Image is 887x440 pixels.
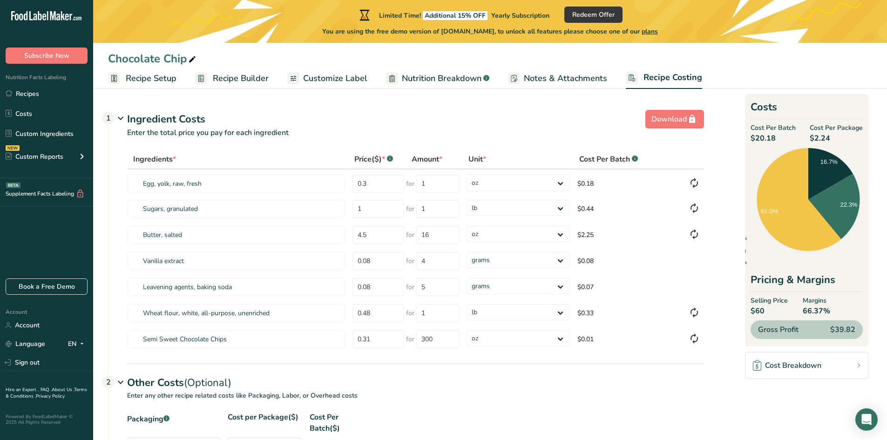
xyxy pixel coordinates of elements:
span: Margins [803,296,830,305]
a: Language [6,336,45,352]
span: You are using the free demo version of [DOMAIN_NAME], to unlock all features please choose one of... [322,27,658,36]
td: $0.01 [574,326,685,352]
span: Subscribe Now [24,51,69,61]
span: for [406,256,414,266]
span: Amount [412,154,442,165]
td: $0.08 [574,248,685,274]
span: Yearly Subscription [491,11,549,20]
a: Recipe Builder [195,68,269,89]
span: 66.37% [803,305,830,317]
div: Cost Breakdown [753,360,821,371]
div: 2 [102,376,115,388]
div: Ingredient Costs [127,112,704,127]
a: FAQ . [41,386,52,393]
span: Nutrition Breakdown [402,72,481,85]
div: NEW [6,145,20,151]
p: Enter any other recipe related costs like Packaging, Labor, or Overhead costs [108,391,704,412]
td: $2.25 [574,222,685,248]
div: Packaging [127,412,220,434]
a: Customize Label [287,68,367,89]
td: $0.07 [574,274,685,300]
span: Customize Label [303,72,367,85]
div: Pricing & Margins [751,272,863,292]
div: Chocolate Chip [108,50,198,67]
span: Recipe Costing [643,71,702,84]
a: Notes & Attachments [508,68,607,89]
span: Recipe Setup [126,72,176,85]
span: Cost Per Batch [579,154,630,165]
div: 1 [102,112,115,124]
button: Subscribe Now [6,47,88,64]
span: Ingredients [719,236,747,241]
span: for [406,204,414,214]
a: Nutrition Breakdown [386,68,489,89]
span: for [406,334,414,344]
button: Redeem Offer [564,7,623,23]
span: Redeem Offer [572,10,615,20]
div: Custom Reports [6,152,63,162]
span: plans [642,27,658,36]
span: Notes & Attachments [524,72,607,85]
a: Cost Breakdown [745,352,868,379]
div: Cost per Package($) [228,412,302,434]
h2: Costs [751,100,863,119]
a: Hire an Expert . [6,386,39,393]
div: EN [68,338,88,350]
span: $39.82 [830,324,855,335]
span: Cost Per Package [810,123,863,133]
span: (Optional) [184,376,231,390]
a: About Us . [52,386,74,393]
div: BETA [6,183,20,188]
div: Cost Per Batch($) [310,412,361,434]
span: Selling Price [751,296,788,305]
span: for [406,282,414,292]
div: Download [651,114,698,125]
div: Price($) [354,154,393,165]
span: $2.24 [810,133,863,144]
a: Recipe Setup [108,68,176,89]
td: $0.44 [574,196,685,222]
div: Open Intercom Messenger [855,408,878,431]
a: Privacy Policy [36,393,65,399]
a: Recipe Costing [626,67,702,89]
td: $0.18 [574,169,685,196]
span: Cost Per Batch [751,123,796,133]
span: Ingredients [133,154,176,165]
button: Download [645,110,704,129]
div: Powered By FoodLabelMaker © 2025 All Rights Reserved [6,414,88,425]
span: $60 [751,305,788,317]
a: Book a Free Demo [6,278,88,295]
span: Gross Profit [758,324,799,335]
span: Additional 15% OFF [423,11,488,20]
span: for [406,308,414,318]
td: $0.33 [574,300,685,326]
a: Terms & Conditions . [6,386,87,399]
span: Recipe Builder [213,72,269,85]
span: Unit [468,154,486,165]
span: for [406,179,414,189]
div: Limited Time! [358,9,549,20]
span: $20.18 [751,133,796,144]
p: Enter the total price you pay for each ingredient [108,127,704,149]
span: for [406,230,414,240]
div: Other Costs [127,364,704,391]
